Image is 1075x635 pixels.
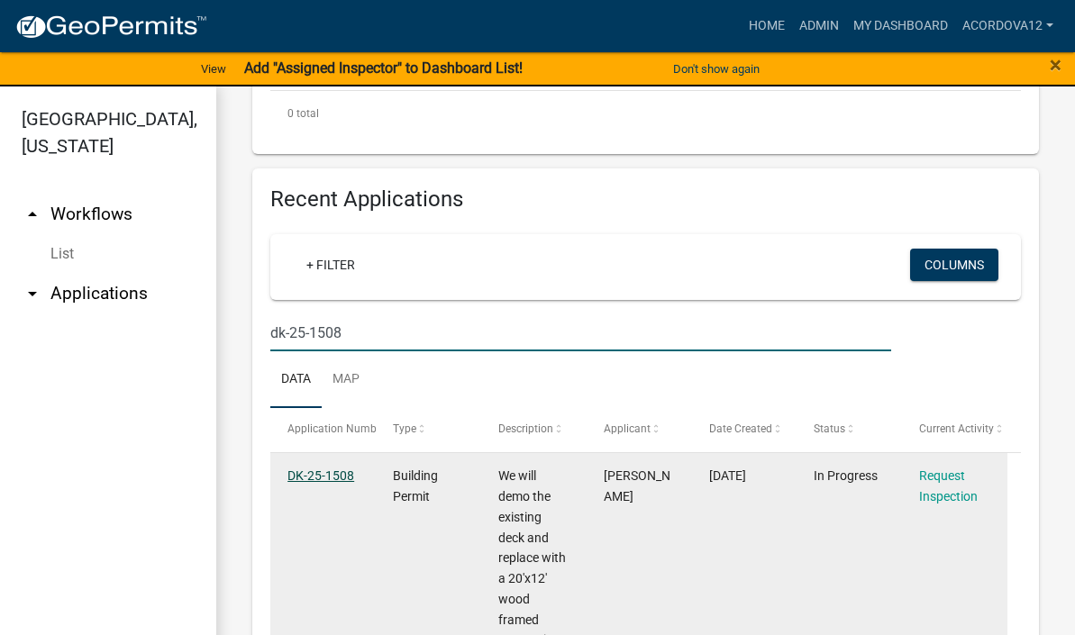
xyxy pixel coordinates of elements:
span: Date Created [709,422,772,435]
span: × [1050,52,1061,77]
i: arrow_drop_up [22,204,43,225]
span: Description [498,422,553,435]
span: Building Permit [393,468,438,503]
span: Application Number [287,422,386,435]
span: 08/13/2025 [709,468,746,483]
a: My Dashboard [846,9,955,43]
i: arrow_drop_down [22,283,43,304]
input: Search for applications [270,314,891,351]
span: In Progress [814,468,878,483]
a: Data [270,351,322,409]
button: Close [1050,54,1061,76]
a: Map [322,351,370,409]
a: ACORDOVA12 [955,9,1061,43]
span: Current Activity [919,422,994,435]
a: View [194,54,233,84]
a: + Filter [292,249,369,281]
span: ADAM ROUGHT [604,468,670,503]
div: 0 total [270,91,1021,136]
datatable-header-cell: Type [376,408,481,451]
button: Don't show again [666,54,767,84]
h4: Recent Applications [270,186,1021,213]
datatable-header-cell: Date Created [691,408,797,451]
strong: Add "Assigned Inspector" to Dashboard List! [244,59,523,77]
datatable-header-cell: Applicant [587,408,692,451]
datatable-header-cell: Application Number [270,408,376,451]
a: DK-25-1508 [287,468,354,483]
datatable-header-cell: Description [481,408,587,451]
a: Home [742,9,792,43]
button: Columns [910,249,998,281]
span: Applicant [604,422,651,435]
a: Admin [792,9,846,43]
a: Request Inspection [919,468,978,503]
span: Status [814,422,845,435]
datatable-header-cell: Current Activity [902,408,1007,451]
datatable-header-cell: Status [797,408,902,451]
span: Type [393,422,416,435]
